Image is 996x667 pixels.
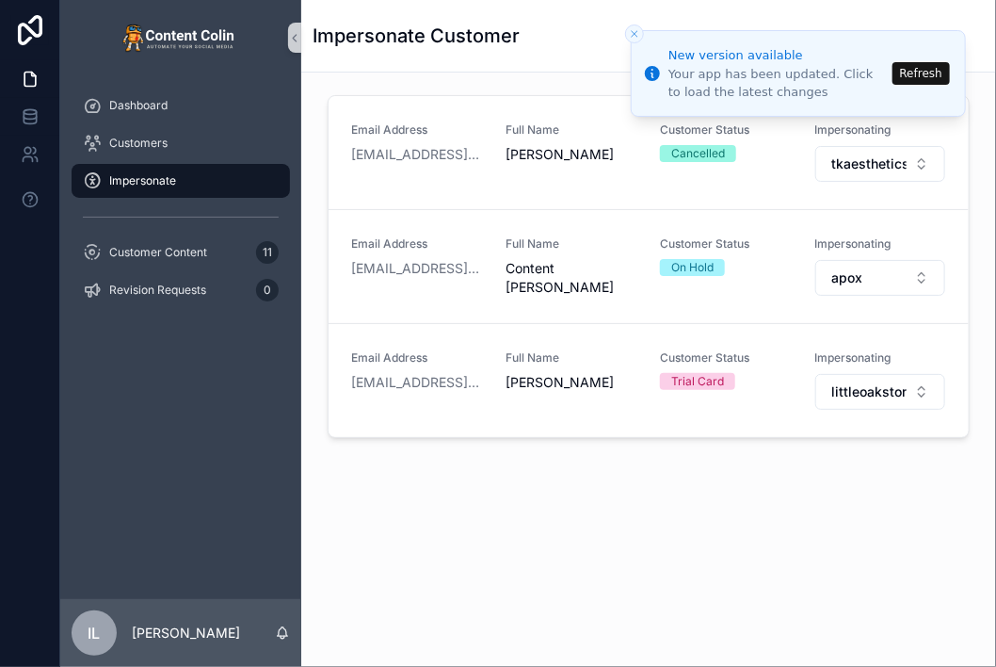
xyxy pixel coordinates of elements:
span: Customer Content [109,245,207,260]
span: Customer Status [660,350,792,366]
span: Impersonating [814,122,946,138]
span: Customer Status [660,122,792,138]
div: New version available [668,46,887,65]
div: scrollable content [60,75,301,332]
span: apox [831,268,862,287]
span: tkaesthetics [831,155,907,173]
img: App logo [122,23,239,53]
span: littleoakstorage [831,382,907,401]
span: Dashboard [109,98,168,113]
div: 11 [256,241,279,264]
span: Customers [109,136,168,151]
h1: Impersonate Customer [313,23,520,49]
span: Email Address [351,122,483,138]
a: Customers [72,126,290,160]
div: 0 [256,279,279,301]
a: [EMAIL_ADDRESS][DOMAIN_NAME] [351,145,483,164]
button: Refresh [892,62,950,85]
span: Revision Requests [109,283,206,298]
a: [EMAIL_ADDRESS][DOMAIN_NAME] [351,259,483,278]
span: Email Address [351,350,483,366]
span: IL [88,622,101,644]
span: Email Address [351,236,483,252]
p: [PERSON_NAME] [132,624,240,643]
div: Your app has been updated. Click to load the latest changes [668,66,887,100]
span: Impersonate [109,173,176,188]
button: Select Button [815,374,945,410]
span: Content [PERSON_NAME] [506,259,637,297]
button: Select Button [815,146,945,182]
span: Customer Status [660,236,792,252]
span: [PERSON_NAME] [506,145,637,164]
a: Impersonate [72,164,290,198]
a: Revision Requests0 [72,273,290,307]
a: [EMAIL_ADDRESS][DOMAIN_NAME] [351,373,483,392]
span: [PERSON_NAME] [506,373,637,392]
div: On Hold [671,259,714,276]
button: Close toast [625,24,644,43]
span: Full Name [506,236,637,252]
a: Customer Content11 [72,236,290,269]
span: Full Name [506,122,637,138]
span: Full Name [506,350,637,366]
span: Impersonating [814,236,946,252]
button: Select Button [815,260,945,296]
span: Impersonating [814,350,946,366]
a: Dashboard [72,89,290,122]
div: Trial Card [671,373,724,390]
div: Cancelled [671,145,725,162]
